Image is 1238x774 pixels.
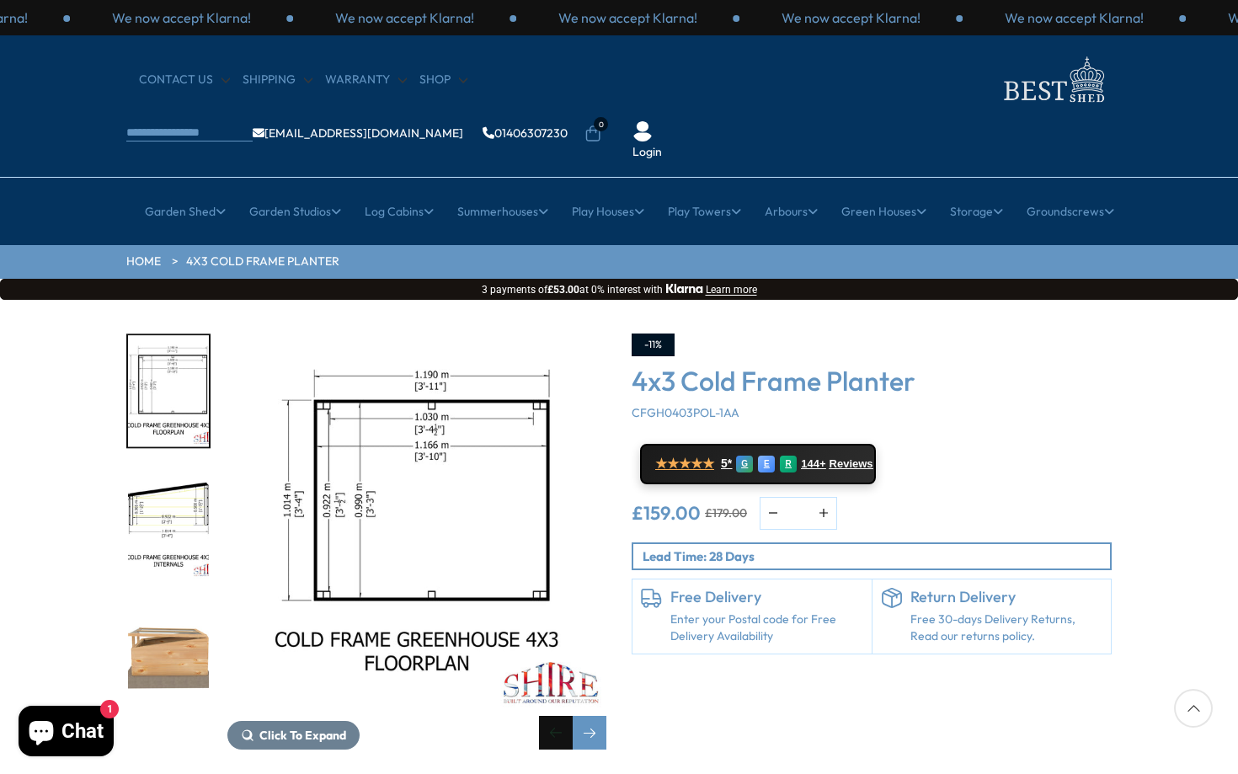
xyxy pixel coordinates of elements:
a: 01406307230 [483,127,568,139]
img: 4x3 Cold Frame Planter [227,334,606,713]
div: 2 / 3 [963,8,1186,27]
div: 1 / 3 [70,8,293,27]
span: CFGH0403POL-1AA [632,405,739,420]
ins: £159.00 [632,504,701,522]
img: ColdFrameGreenhouse4x3INTERNALS_200x200.jpg [128,467,209,579]
span: Reviews [830,457,873,471]
div: G [736,456,753,472]
a: Arbours [765,190,818,232]
a: 4x3 Cold Frame Planter [186,254,339,270]
p: We now accept Klarna! [782,8,920,27]
div: 1 / 3 [739,8,963,27]
a: Garden Shed [145,190,226,232]
inbox-online-store-chat: Shopify online store chat [13,706,119,761]
a: Play Houses [572,190,644,232]
p: We now accept Klarna! [112,8,251,27]
a: Shipping [243,72,312,88]
a: 0 [584,125,601,142]
a: HOME [126,254,161,270]
div: R [780,456,797,472]
span: ★★★★★ [655,456,714,472]
div: 2 / 3 [293,8,516,27]
div: -11% [632,334,675,356]
a: [EMAIL_ADDRESS][DOMAIN_NAME] [253,127,463,139]
span: 0 [594,117,608,131]
span: Click To Expand [259,728,346,743]
div: Next slide [573,716,606,750]
p: We now accept Klarna! [558,8,697,27]
a: Shop [419,72,467,88]
a: Login [632,144,662,161]
div: 6 / 11 [126,466,211,581]
a: Summerhouses [457,190,548,232]
a: Play Towers [668,190,741,232]
a: Warranty [325,72,407,88]
h6: Free Delivery [670,588,863,606]
p: Free 30-days Delivery Returns, Read our returns policy. [910,611,1103,644]
div: Previous slide [539,716,573,750]
a: Groundscrews [1027,190,1114,232]
img: Coldframe4x3White2_200x200.jpg [128,599,209,711]
p: We now accept Klarna! [1005,8,1144,27]
div: 7 / 11 [126,597,211,713]
div: 5 / 11 [227,334,606,750]
p: We now accept Klarna! [335,8,474,27]
img: ColdFrameGreenhouse4x3FLOORPLAN_200x200.jpg [128,335,209,447]
a: Green Houses [841,190,926,232]
a: CONTACT US [139,72,230,88]
del: £179.00 [705,507,747,519]
span: 144+ [801,457,825,471]
a: Storage [950,190,1003,232]
button: Click To Expand [227,721,360,750]
h3: 4x3 Cold Frame Planter [632,365,1112,397]
a: ★★★★★ 5* G E R 144+ Reviews [640,444,876,484]
h6: Return Delivery [910,588,1103,606]
div: 5 / 11 [126,334,211,449]
img: User Icon [632,121,653,141]
a: Log Cabins [365,190,434,232]
img: logo [994,52,1112,107]
div: 3 / 3 [516,8,739,27]
a: Garden Studios [249,190,341,232]
a: Enter your Postal code for Free Delivery Availability [670,611,863,644]
div: E [758,456,775,472]
p: Lead Time: 28 Days [643,547,1110,565]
